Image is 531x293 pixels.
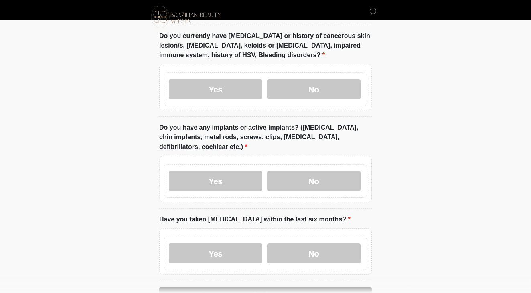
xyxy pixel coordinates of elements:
label: Have you taken [MEDICAL_DATA] within the last six months? [159,215,351,224]
img: Brazilian Beauty Medspa Logo [151,6,221,28]
label: Yes [169,79,262,99]
label: Do you have any implants or active implants? ([MEDICAL_DATA], chin implants, metal rods, screws, ... [159,123,372,152]
label: Do you currently have [MEDICAL_DATA] or history of cancerous skin lesion/s, [MEDICAL_DATA], keloi... [159,31,372,60]
label: No [267,171,361,191]
label: No [267,79,361,99]
label: Yes [169,171,262,191]
label: No [267,243,361,263]
label: Yes [169,243,262,263]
